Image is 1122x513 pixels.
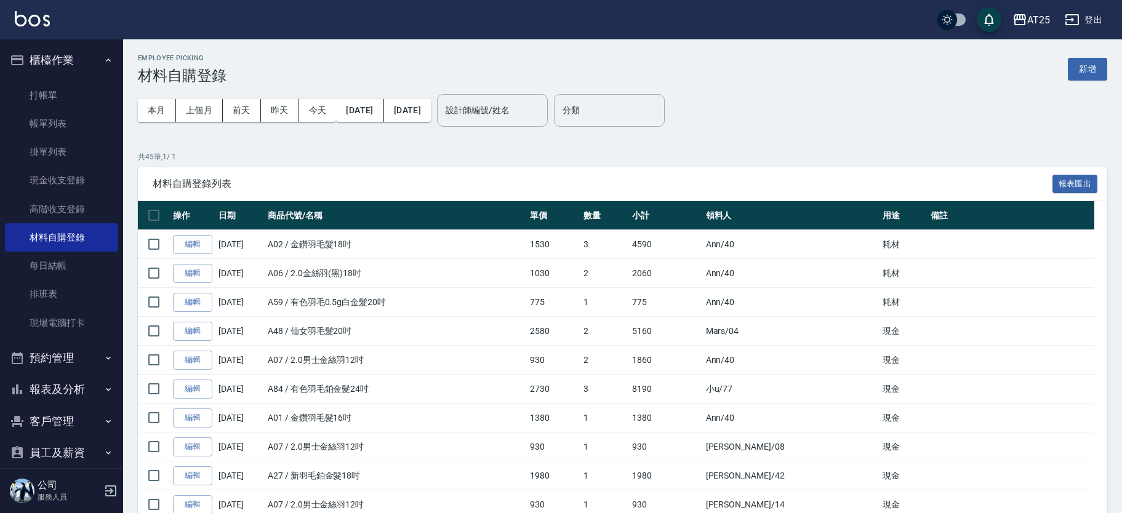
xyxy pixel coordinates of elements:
td: 1 [580,404,629,432]
td: 1380 [527,404,580,432]
button: 客戶管理 [5,405,118,437]
td: 現金 [880,375,928,404]
td: Ann /40 [703,259,880,288]
a: 高階收支登錄 [5,195,118,223]
td: [DATE] [215,346,265,375]
td: A06 / 2.0金絲羽(黑)18吋 [265,259,527,288]
td: 930 [527,432,580,461]
button: 報表匯出 [1052,175,1098,194]
td: [DATE] [215,404,265,432]
button: 報表及分析 [5,373,118,405]
td: Ann /40 [703,404,880,432]
td: 1980 [629,461,703,490]
td: 2 [580,259,629,288]
td: 2730 [527,375,580,404]
th: 日期 [215,201,265,230]
th: 用途 [880,201,928,230]
p: 服務人員 [38,491,100,503]
a: 材料自購登錄 [5,223,118,252]
a: 編輯 [173,264,212,283]
td: 1380 [629,404,703,432]
button: 今天 [299,99,337,122]
td: A07 / 2.0男士金絲羽12吋 [265,346,527,375]
h3: 材料自購登錄 [138,67,226,84]
a: 排班表 [5,280,118,308]
button: 預約管理 [5,342,118,374]
td: 現金 [880,432,928,461]
td: 小u /77 [703,375,880,404]
a: 現場電腦打卡 [5,309,118,337]
button: 新增 [1068,58,1107,81]
button: save [977,7,1001,32]
td: A07 / 2.0男士金絲羽12吋 [265,432,527,461]
td: Mars /04 [703,317,880,346]
a: 現金收支登錄 [5,166,118,194]
a: 每日結帳 [5,252,118,280]
td: [DATE] [215,461,265,490]
td: [DATE] [215,259,265,288]
button: 本月 [138,99,176,122]
td: 1530 [527,230,580,259]
td: A48 / 仙女羽毛髮20吋 [265,317,527,346]
a: 新增 [1068,63,1107,74]
button: AT25 [1008,7,1055,33]
th: 單價 [527,201,580,230]
td: A27 / 新羽毛鉑金髮18吋 [265,461,527,490]
td: 930 [527,346,580,375]
td: 930 [629,432,703,461]
td: 現金 [880,346,928,375]
td: 現金 [880,461,928,490]
th: 領料人 [703,201,880,230]
button: [DATE] [384,99,431,122]
td: Ann /40 [703,346,880,375]
td: [DATE] [215,375,265,404]
th: 小計 [629,201,703,230]
td: A84 / 有色羽毛鉑金髮24吋 [265,375,527,404]
td: A01 / 金鑽羽毛髮16吋 [265,404,527,432]
td: 2 [580,317,629,346]
td: 2580 [527,317,580,346]
button: 員工及薪資 [5,437,118,469]
a: 編輯 [173,437,212,456]
th: 備註 [928,201,1094,230]
td: 2060 [629,259,703,288]
td: 3 [580,230,629,259]
th: 數量 [580,201,629,230]
a: 編輯 [173,235,212,254]
td: A59 / 有色羽毛0.5g白金髮20吋 [265,288,527,317]
a: 掛單列表 [5,138,118,166]
img: Person [10,479,34,503]
td: [DATE] [215,288,265,317]
td: A02 / 金鑽羽毛髮18吋 [265,230,527,259]
td: [PERSON_NAME] /42 [703,461,880,490]
span: 材料自購登錄列表 [153,178,1052,190]
a: 編輯 [173,466,212,485]
button: 櫃檯作業 [5,44,118,76]
a: 編輯 [173,322,212,341]
a: 編輯 [173,380,212,399]
button: 昨天 [261,99,299,122]
h5: 公司 [38,479,100,491]
td: 1 [580,288,629,317]
td: 775 [527,288,580,317]
td: [DATE] [215,317,265,346]
a: 報表匯出 [1052,177,1098,189]
td: 現金 [880,317,928,346]
td: 4590 [629,230,703,259]
button: 前天 [223,99,261,122]
td: 耗材 [880,259,928,288]
td: [DATE] [215,230,265,259]
div: AT25 [1027,12,1050,28]
td: 775 [629,288,703,317]
h2: Employee Picking [138,54,226,62]
a: 帳單列表 [5,109,118,138]
th: 商品代號/名稱 [265,201,527,230]
td: [DATE] [215,432,265,461]
td: 耗材 [880,288,928,317]
button: 登出 [1060,9,1107,31]
img: Logo [15,11,50,26]
a: 編輯 [173,408,212,427]
td: 8190 [629,375,703,404]
td: 耗材 [880,230,928,259]
td: 3 [580,375,629,404]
